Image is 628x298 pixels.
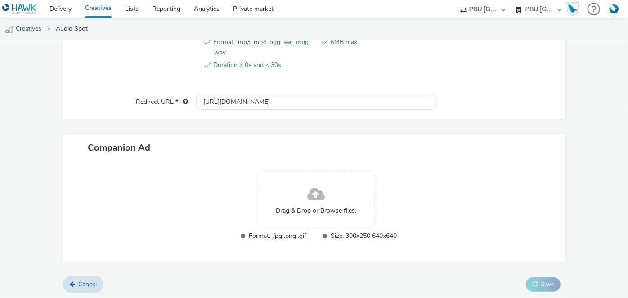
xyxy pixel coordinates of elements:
[196,94,436,110] input: url...
[526,277,561,292] button: Save
[213,60,315,71] span: Duration > 0s and < 30s
[4,25,13,34] img: mobile
[566,2,579,16] img: Hawk Academy
[178,98,188,107] div: URL will be used as a validation URL with some SSPs and it will be the redirection URL of your cr...
[132,94,192,107] label: Redirect URL *
[51,18,92,40] a: Audio Spot
[331,37,433,58] span: 6MB max
[541,280,554,289] span: Save
[331,231,397,241] span: Size: 300x250 640x640
[213,37,315,58] span: Format: .mp3 .mp4 .ogg .aac .mpg .wav
[276,206,357,215] span: Drag & Drop or Browse files.
[78,280,97,289] span: Cancel
[88,142,150,154] span: Companion Ad
[2,4,37,15] img: undefined Logo
[607,2,621,16] img: Account FR
[63,276,103,293] a: Cancel
[249,231,315,241] span: Format: .jpg .png .gif
[566,2,583,16] a: Hawk Academy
